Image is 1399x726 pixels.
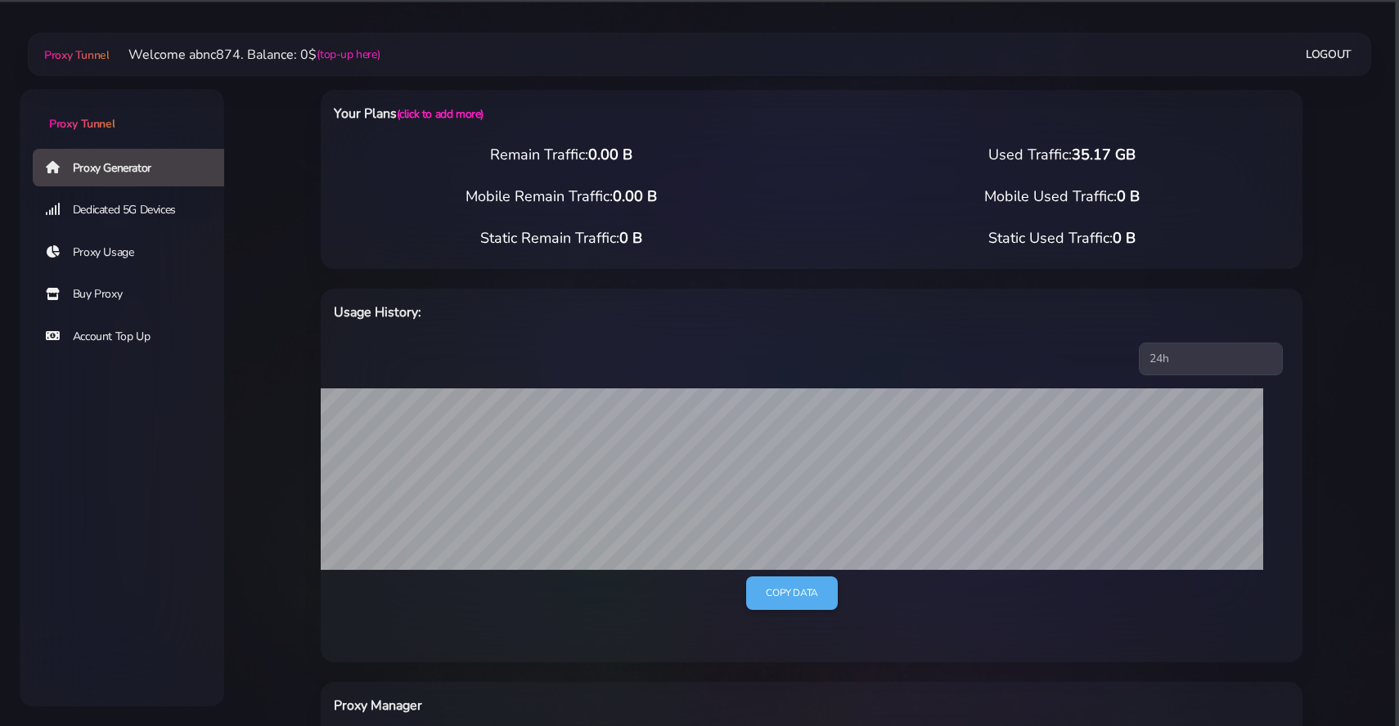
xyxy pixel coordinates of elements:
div: Used Traffic: [812,144,1312,166]
span: 35.17 GB [1072,145,1136,164]
span: 0 B [1117,186,1140,206]
span: Proxy Tunnel [44,47,109,63]
div: Static Remain Traffic: [311,227,812,249]
div: Mobile Remain Traffic: [311,186,812,208]
a: Buy Proxy [33,276,237,313]
a: (click to add more) [397,106,484,122]
a: Proxy Tunnel [20,89,224,132]
span: 0 B [1113,228,1136,248]
iframe: Webchat Widget [1305,632,1379,706]
h6: Proxy Manager [334,695,883,716]
a: Logout [1306,39,1352,69]
a: Proxy Usage [33,234,237,271]
div: Remain Traffic: [311,144,812,166]
a: Proxy Generator [33,149,237,186]
span: 0 B [619,228,642,248]
span: 0.00 B [588,145,632,164]
span: Proxy Tunnel [49,116,115,132]
div: Static Used Traffic: [812,227,1312,249]
li: Welcome abnc874. Balance: 0$ [109,45,380,65]
a: Proxy Tunnel [41,42,109,68]
div: Mobile Used Traffic: [812,186,1312,208]
a: Account Top Up [33,318,237,356]
a: Dedicated 5G Devices [33,191,237,229]
a: Copy data [746,576,837,610]
a: (top-up here) [317,46,380,63]
span: 0.00 B [613,186,657,206]
h6: Usage History: [334,302,883,323]
h6: Your Plans [334,103,883,124]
